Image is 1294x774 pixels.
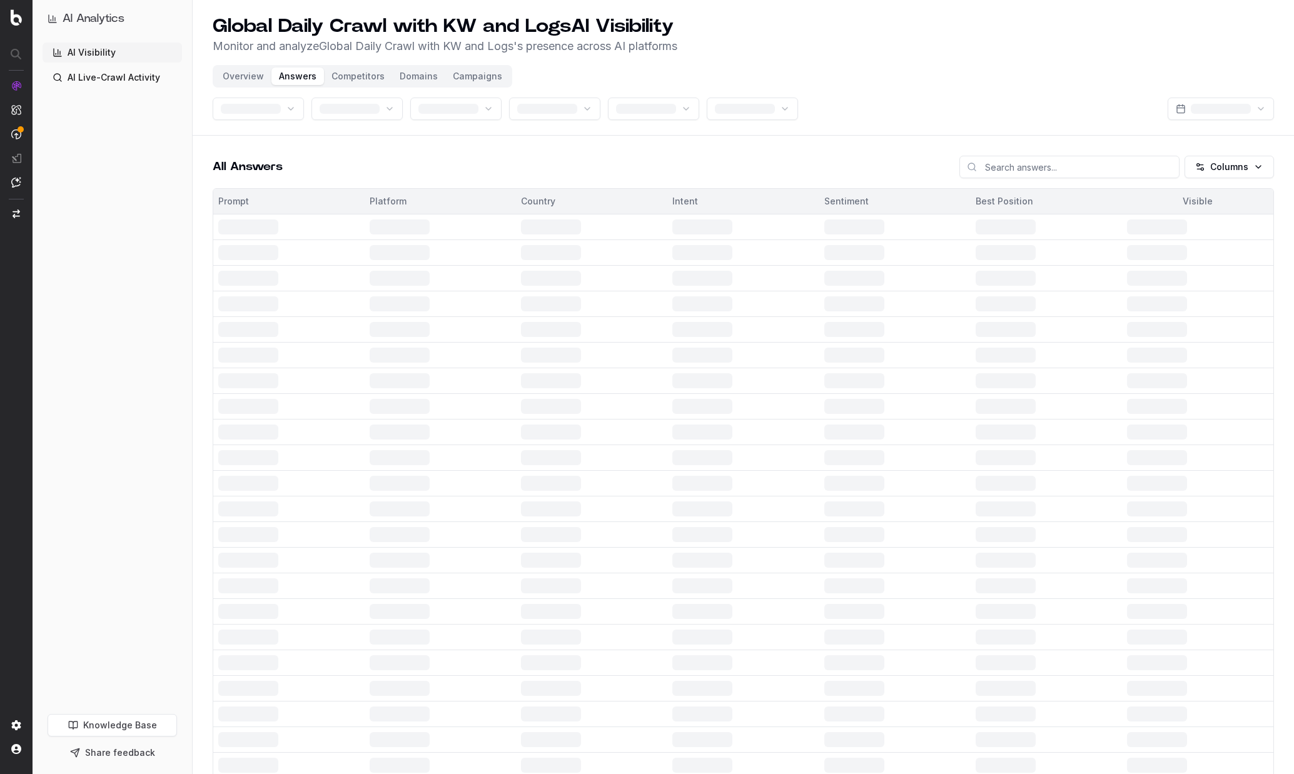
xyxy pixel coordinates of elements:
a: AI Live-Crawl Activity [43,68,182,88]
img: Botify logo [11,9,22,26]
button: Campaigns [445,68,510,85]
a: Knowledge Base [48,714,177,736]
img: Assist [11,177,21,188]
button: Share feedback [48,741,177,764]
img: Activation [11,129,21,139]
button: Answers [271,68,324,85]
div: Sentiment [824,195,966,208]
div: Country [521,195,662,208]
input: Search answers... [959,156,1180,178]
button: Domains [392,68,445,85]
h1: Global Daily Crawl with KW and Logs AI Visibility [213,15,677,38]
div: Prompt [218,195,360,208]
button: Columns [1185,156,1274,178]
img: Intelligence [11,104,21,115]
img: Analytics [11,81,21,91]
img: My account [11,744,21,754]
a: AI Visibility [43,43,182,63]
button: Competitors [324,68,392,85]
button: Overview [215,68,271,85]
p: Monitor and analyze Global Daily Crawl with KW and Logs 's presence across AI platforms [213,38,677,55]
img: Studio [11,153,21,163]
div: Intent [672,195,814,208]
button: AI Analytics [48,10,177,28]
h2: All Answers [213,158,283,176]
div: Platform [370,195,511,208]
div: Visible [1127,195,1268,208]
img: Setting [11,720,21,730]
div: Best Position [976,195,1117,208]
img: Switch project [13,209,20,218]
h1: AI Analytics [63,10,124,28]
